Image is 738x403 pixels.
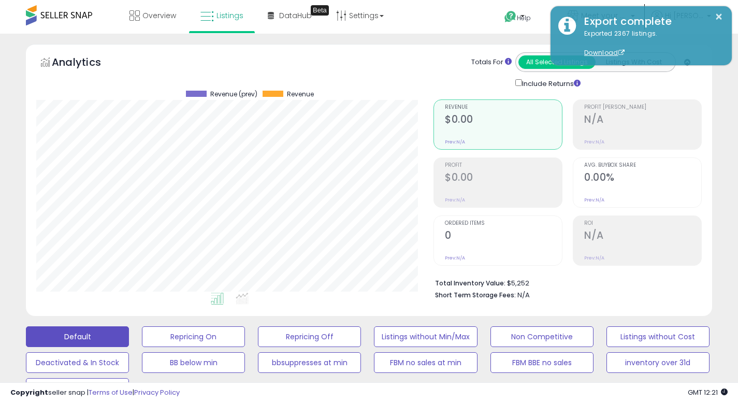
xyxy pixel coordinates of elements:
[445,163,562,168] span: Profit
[606,326,710,347] button: Listings without Cost
[518,55,596,69] button: All Selected Listings
[584,48,625,57] a: Download
[210,91,257,98] span: Revenue (prev)
[471,57,512,67] div: Totals For
[584,221,701,226] span: ROI
[606,352,710,373] button: inventory over 31d
[445,105,562,110] span: Revenue
[445,139,465,145] small: Prev: N/A
[445,197,465,203] small: Prev: N/A
[490,352,594,373] button: FBM BBE no sales
[584,229,701,243] h2: N/A
[26,378,129,399] button: 0 comp no sales
[576,29,724,58] div: Exported 2367 listings.
[517,290,530,300] span: N/A
[496,3,551,34] a: Help
[134,387,180,397] a: Privacy Policy
[142,352,245,373] button: BB below min
[584,105,701,110] span: Profit [PERSON_NAME]
[445,171,562,185] h2: $0.00
[374,352,477,373] button: FBM no sales at min
[715,10,723,23] button: ×
[279,10,312,21] span: DataHub
[10,388,180,398] div: seller snap | |
[287,91,314,98] span: Revenue
[584,197,604,203] small: Prev: N/A
[26,326,129,347] button: Default
[445,221,562,226] span: Ordered Items
[576,14,724,29] div: Export complete
[584,113,701,127] h2: N/A
[435,291,516,299] b: Short Term Storage Fees:
[517,13,531,22] span: Help
[584,255,604,261] small: Prev: N/A
[258,326,361,347] button: Repricing Off
[26,352,129,373] button: Deactivated & In Stock
[584,163,701,168] span: Avg. Buybox Share
[89,387,133,397] a: Terms of Use
[508,77,593,89] div: Include Returns
[52,55,121,72] h5: Analytics
[311,5,329,16] div: Tooltip anchor
[374,326,477,347] button: Listings without Min/Max
[258,352,361,373] button: bbsuppresses at min
[504,10,517,23] i: Get Help
[435,276,694,289] li: $5,252
[490,326,594,347] button: Non Competitive
[142,10,176,21] span: Overview
[445,113,562,127] h2: $0.00
[435,279,505,287] b: Total Inventory Value:
[142,326,245,347] button: Repricing On
[584,171,701,185] h2: 0.00%
[688,387,728,397] span: 2025-08-11 12:21 GMT
[445,255,465,261] small: Prev: N/A
[584,139,604,145] small: Prev: N/A
[445,229,562,243] h2: 0
[10,387,48,397] strong: Copyright
[216,10,243,21] span: Listings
